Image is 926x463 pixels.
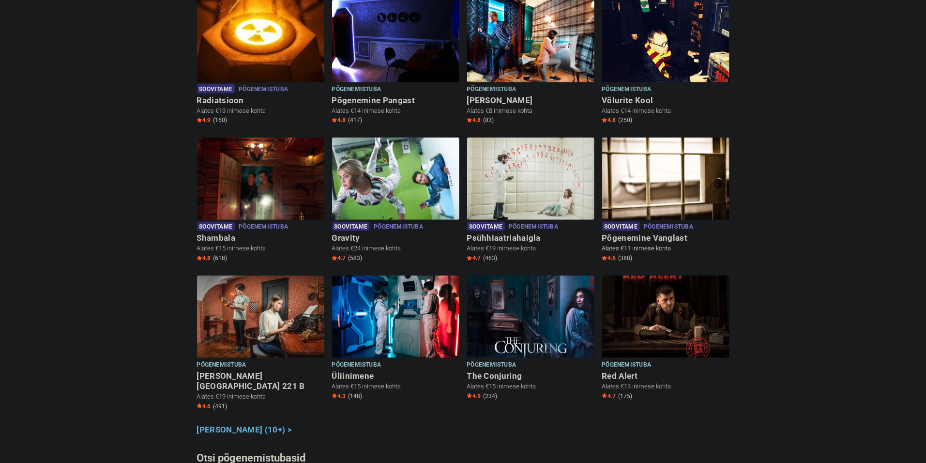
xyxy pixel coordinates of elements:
[332,371,459,381] h6: Üliinimene
[197,371,324,391] h6: [PERSON_NAME][GEOGRAPHIC_DATA] 221 B
[619,392,633,400] span: (175)
[197,254,211,262] span: 4.8
[239,84,288,95] span: Põgenemistuba
[509,222,558,232] span: Põgenemistuba
[332,118,337,123] img: Star
[213,402,228,410] span: (491)
[332,84,381,95] span: Põgenemistuba
[644,222,693,232] span: Põgenemistuba
[602,360,652,370] span: Põgenemistuba
[197,276,324,358] img: Baker Street 221 B
[197,118,202,123] img: Star
[602,276,729,358] img: Red Alert
[197,95,324,106] h6: Radiatsioon
[349,254,363,262] span: (583)
[332,256,337,261] img: Star
[197,360,246,370] span: Põgenemistuba
[619,116,633,124] span: (250)
[602,116,616,124] span: 4.8
[332,138,459,264] a: Gravity Soovitame Põgenemistuba Gravity Alates €24 inimese kohta Star4.7 (583)
[332,222,370,231] span: Soovitame
[467,276,594,358] img: The Conjuring
[467,138,594,264] a: Psühhiaatriahaigla Soovitame Põgenemistuba Psühhiaatriahaigla Alates €19 inimese kohta Star4.7 (463)
[332,276,459,402] a: Üliinimene Põgenemistuba Üliinimene Alates €15 inimese kohta Star4.3 (148)
[484,254,498,262] span: (463)
[602,256,607,261] img: Star
[619,254,633,262] span: (388)
[602,382,729,391] p: Alates €13 inimese kohta
[197,424,292,436] a: [PERSON_NAME] (10+) >
[197,392,324,401] p: Alates €19 inimese kohta
[484,392,498,400] span: (234)
[602,244,729,253] p: Alates €11 inimese kohta
[197,244,324,253] p: Alates €15 inimese kohta
[197,233,324,243] h6: Shambala
[349,116,363,124] span: (417)
[467,254,481,262] span: 4.7
[467,116,481,124] span: 4.8
[213,116,228,124] span: (160)
[467,107,594,115] p: Alates €8 inimese kohta
[332,254,346,262] span: 4.7
[467,392,481,400] span: 4.9
[197,138,324,264] a: Shambala Soovitame Põgenemistuba Shambala Alates €15 inimese kohta Star4.8 (618)
[197,402,211,410] span: 4.6
[239,222,288,232] span: Põgenemistuba
[197,256,202,261] img: Star
[332,392,346,400] span: 4.3
[332,244,459,253] p: Alates €24 inimese kohta
[197,84,235,93] span: Soovitame
[467,256,472,261] img: Star
[349,392,363,400] span: (148)
[467,118,472,123] img: Star
[332,382,459,391] p: Alates €15 inimese kohta
[467,222,505,231] span: Soovitame
[602,276,729,402] a: Red Alert Põgenemistuba Red Alert Alates €13 inimese kohta Star4.7 (175)
[213,254,228,262] span: (618)
[197,403,202,408] img: Star
[332,360,381,370] span: Põgenemistuba
[602,107,729,115] p: Alates €14 inimese kohta
[602,95,729,106] h6: Võlurite Kool
[602,138,729,264] a: Põgenemine Vanglast Soovitame Põgenemistuba Põgenemine Vanglast Alates €11 inimese kohta Star4.6 ...
[484,116,494,124] span: (83)
[467,360,516,370] span: Põgenemistuba
[467,276,594,402] a: The Conjuring Põgenemistuba The Conjuring Alates €15 inimese kohta Star4.9 (234)
[332,95,459,106] h6: Põgenemine Pangast
[332,138,459,220] img: Gravity
[197,116,211,124] span: 4.9
[602,254,616,262] span: 4.6
[467,393,472,398] img: Star
[602,392,616,400] span: 4.7
[602,222,640,231] span: Soovitame
[467,95,594,106] h6: [PERSON_NAME]
[374,222,423,232] span: Põgenemistuba
[197,107,324,115] p: Alates €13 inimese kohta
[602,138,729,220] img: Põgenemine Vanglast
[602,371,729,381] h6: Red Alert
[332,116,346,124] span: 4.8
[332,233,459,243] h6: Gravity
[602,393,607,398] img: Star
[197,138,324,220] img: Shambala
[602,118,607,123] img: Star
[467,371,594,381] h6: The Conjuring
[467,233,594,243] h6: Psühhiaatriahaigla
[332,276,459,358] img: Üliinimene
[467,382,594,391] p: Alates €15 inimese kohta
[332,393,337,398] img: Star
[467,84,516,95] span: Põgenemistuba
[467,244,594,253] p: Alates €19 inimese kohta
[467,138,594,220] img: Psühhiaatriahaigla
[197,222,235,231] span: Soovitame
[602,84,652,95] span: Põgenemistuba
[602,233,729,243] h6: Põgenemine Vanglast
[197,276,324,412] a: Baker Street 221 B Põgenemistuba [PERSON_NAME][GEOGRAPHIC_DATA] 221 B Alates €19 inimese kohta St...
[332,107,459,115] p: Alates €14 inimese kohta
